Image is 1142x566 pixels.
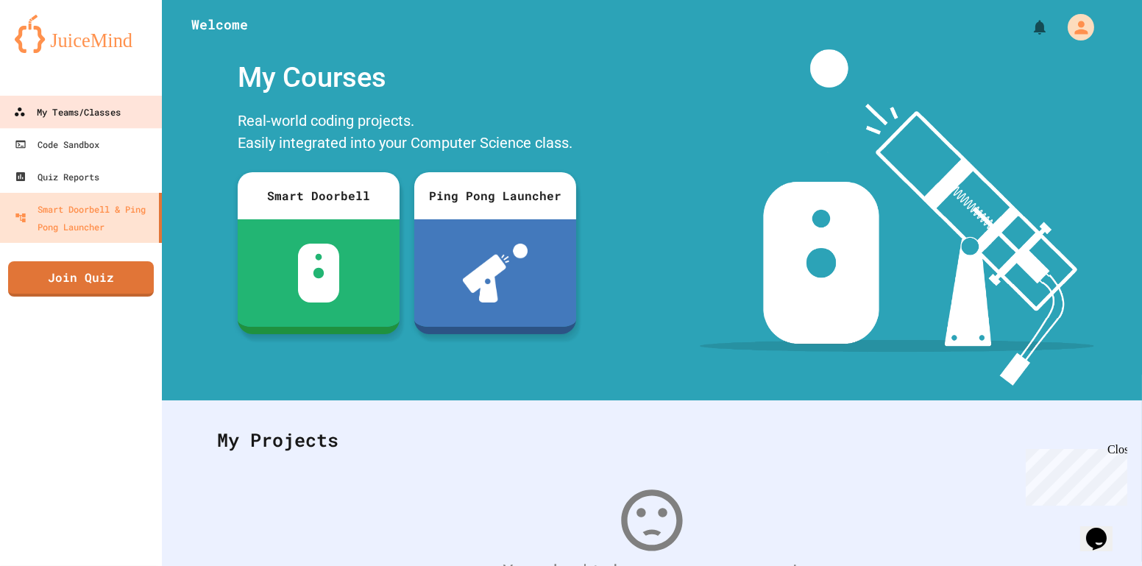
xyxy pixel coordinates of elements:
[230,106,584,161] div: Real-world coding projects. Easily integrated into your Computer Science class.
[414,172,576,219] div: Ping Pong Launcher
[1020,443,1127,506] iframe: chat widget
[1052,10,1098,44] div: My Account
[700,49,1094,386] img: banner-image-my-projects.png
[15,135,99,153] div: Code Sandbox
[1080,507,1127,551] iframe: chat widget
[1004,15,1052,40] div: My Notifications
[238,172,400,219] div: Smart Doorbell
[230,49,584,106] div: My Courses
[463,244,528,303] img: ppl-with-ball.png
[298,244,340,303] img: sdb-white.svg
[15,200,153,236] div: Smart Doorbell & Ping Pong Launcher
[6,6,102,93] div: Chat with us now!Close
[15,15,147,53] img: logo-orange.svg
[15,168,99,185] div: Quiz Reports
[8,261,154,297] a: Join Quiz
[202,411,1102,469] div: My Projects
[14,103,121,121] div: My Teams/Classes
